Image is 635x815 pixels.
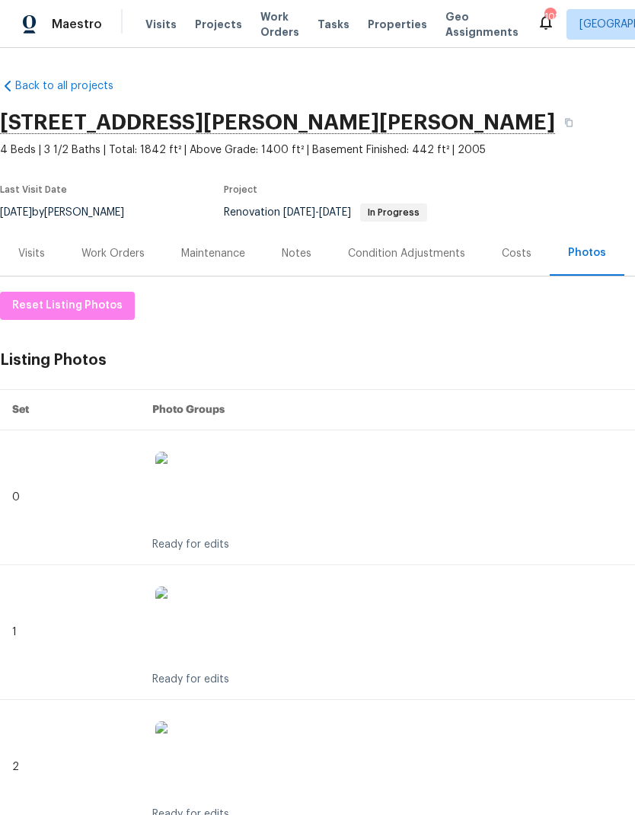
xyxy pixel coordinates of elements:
div: 102 [544,9,555,24]
span: [DATE] [319,207,351,218]
span: Projects [195,17,242,32]
span: Properties [368,17,427,32]
div: Visits [18,246,45,261]
span: Reset Listing Photos [12,296,123,315]
div: Ready for edits [152,672,229,687]
div: Maintenance [181,246,245,261]
span: In Progress [362,208,426,217]
span: Visits [145,17,177,32]
span: Maestro [52,17,102,32]
span: Tasks [317,19,349,30]
div: Notes [282,246,311,261]
span: Work Orders [260,9,299,40]
span: [DATE] [283,207,315,218]
span: Renovation [224,207,427,218]
span: - [283,207,351,218]
div: Condition Adjustments [348,246,465,261]
button: Copy Address [555,109,582,136]
span: Project [224,185,257,194]
div: Photos [568,245,606,260]
div: Work Orders [81,246,145,261]
span: Geo Assignments [445,9,519,40]
div: Costs [502,246,531,261]
div: Ready for edits [152,537,229,552]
